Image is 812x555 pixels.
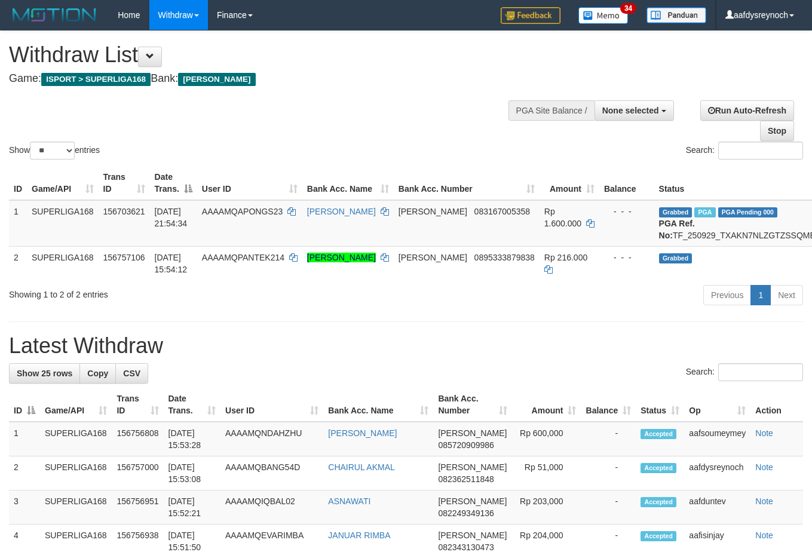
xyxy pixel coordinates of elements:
[399,253,467,262] span: [PERSON_NAME]
[155,207,188,228] span: [DATE] 21:54:34
[9,388,40,422] th: ID: activate to sort column descending
[438,462,507,472] span: [PERSON_NAME]
[512,388,581,422] th: Amount: activate to sort column ascending
[578,7,629,24] img: Button%20Memo.svg
[501,7,560,24] img: Feedback.jpg
[438,474,494,484] span: Copy 082362511848 to clipboard
[641,429,676,439] span: Accepted
[9,246,27,280] td: 2
[604,252,649,263] div: - - -
[718,142,803,160] input: Search:
[438,428,507,438] span: [PERSON_NAME]
[220,490,323,525] td: AAAAMQIQBAL02
[220,388,323,422] th: User ID: activate to sort column ascending
[30,142,75,160] select: Showentries
[686,363,803,381] label: Search:
[438,496,507,506] span: [PERSON_NAME]
[9,284,329,301] div: Showing 1 to 2 of 2 entries
[9,166,27,200] th: ID
[27,246,99,280] td: SUPERLIGA168
[755,496,773,506] a: Note
[9,422,40,456] td: 1
[150,166,197,200] th: Date Trans.: activate to sort column descending
[41,73,151,86] span: ISPORT > SUPERLIGA168
[103,207,145,216] span: 156703621
[755,531,773,540] a: Note
[755,428,773,438] a: Note
[508,100,595,121] div: PGA Site Balance /
[636,388,684,422] th: Status: activate to sort column ascending
[399,207,467,216] span: [PERSON_NAME]
[512,422,581,456] td: Rp 600,000
[9,363,80,384] a: Show 25 rows
[40,422,112,456] td: SUPERLIGA168
[164,422,221,456] td: [DATE] 15:53:28
[659,207,693,217] span: Grabbed
[328,462,395,472] a: CHAIRUL AKMAL
[112,456,163,490] td: 156757000
[112,422,163,456] td: 156756808
[40,388,112,422] th: Game/API: activate to sort column ascending
[433,388,511,422] th: Bank Acc. Number: activate to sort column ascending
[197,166,302,200] th: User ID: activate to sort column ascending
[700,100,794,121] a: Run Auto-Refresh
[659,219,695,240] b: PGA Ref. No:
[770,285,803,305] a: Next
[646,7,706,23] img: panduan.png
[9,43,529,67] h1: Withdraw List
[438,531,507,540] span: [PERSON_NAME]
[438,508,494,518] span: Copy 082249349136 to clipboard
[703,285,751,305] a: Previous
[544,207,581,228] span: Rp 1.600.000
[9,200,27,247] td: 1
[9,334,803,358] h1: Latest Withdraw
[328,496,370,506] a: ASNAWATI
[544,253,587,262] span: Rp 216.000
[9,142,100,160] label: Show entries
[694,207,715,217] span: Marked by aafchhiseyha
[512,456,581,490] td: Rp 51,000
[581,490,636,525] td: -
[220,456,323,490] td: AAAAMQBANG54D
[540,166,599,200] th: Amount: activate to sort column ascending
[750,388,803,422] th: Action
[684,422,750,456] td: aafsoumeymey
[512,490,581,525] td: Rp 203,000
[155,253,188,274] span: [DATE] 15:54:12
[220,422,323,456] td: AAAAMQNDAHZHU
[718,363,803,381] input: Search:
[684,490,750,525] td: aafduntev
[620,3,636,14] span: 34
[474,253,535,262] span: Copy 0895333879838 to clipboard
[750,285,771,305] a: 1
[474,207,530,216] span: Copy 083167005358 to clipboard
[202,253,284,262] span: AAAAMQPANTEK214
[760,121,794,141] a: Stop
[87,369,108,378] span: Copy
[581,422,636,456] td: -
[328,531,390,540] a: JANUAR RIMBA
[755,462,773,472] a: Note
[684,388,750,422] th: Op: activate to sort column ascending
[27,166,99,200] th: Game/API: activate to sort column ascending
[17,369,72,378] span: Show 25 rows
[40,490,112,525] td: SUPERLIGA168
[9,73,529,85] h4: Game: Bank:
[99,166,150,200] th: Trans ID: activate to sort column ascending
[307,207,376,216] a: [PERSON_NAME]
[9,456,40,490] td: 2
[79,363,116,384] a: Copy
[115,363,148,384] a: CSV
[599,166,654,200] th: Balance
[595,100,674,121] button: None selected
[202,207,283,216] span: AAAAMQAPONGS23
[27,200,99,247] td: SUPERLIGA168
[684,456,750,490] td: aafdysreynoch
[40,456,112,490] td: SUPERLIGA168
[686,142,803,160] label: Search:
[641,497,676,507] span: Accepted
[103,253,145,262] span: 156757106
[323,388,433,422] th: Bank Acc. Name: activate to sort column ascending
[394,166,540,200] th: Bank Acc. Number: activate to sort column ascending
[438,440,494,450] span: Copy 085720909986 to clipboard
